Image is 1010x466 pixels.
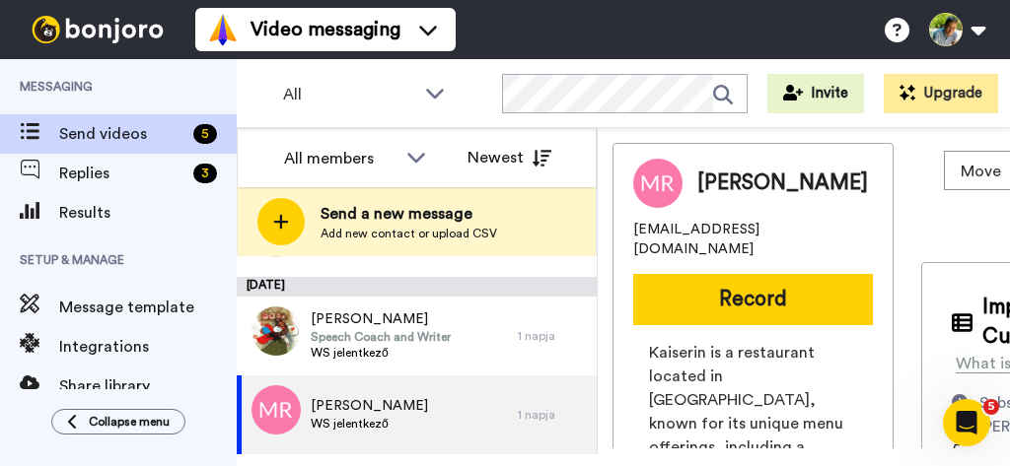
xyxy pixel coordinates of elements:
[633,274,873,325] button: Record
[237,277,597,297] div: [DATE]
[311,345,451,361] span: WS jelentkező
[283,83,415,106] span: All
[321,202,497,226] span: Send a new message
[311,396,428,416] span: [PERSON_NAME]
[59,374,237,398] span: Share library
[884,74,998,113] button: Upgrade
[252,306,301,356] img: 2008040d-eda8-4ea6-a4b4-8f1fbf1cf86b.jpg
[311,416,428,432] span: WS jelentkező
[453,138,566,177] button: Newest
[193,164,217,183] div: 3
[633,159,683,208] img: Image of Mazsola Rádai
[518,407,587,423] div: 1 napja
[943,399,990,446] iframe: Intercom live chat
[983,399,999,415] span: 5
[518,328,587,344] div: 1 napja
[767,74,864,113] button: Invite
[321,226,497,241] span: Add new contact or upload CSV
[251,16,400,43] span: Video messaging
[24,16,172,43] img: bj-logo-header-white.svg
[284,147,397,170] div: All members
[59,335,237,359] span: Integrations
[633,220,873,259] span: [EMAIL_ADDRESS][DOMAIN_NAME]
[311,309,451,329] span: [PERSON_NAME]
[59,296,237,319] span: Message template
[89,414,170,430] span: Collapse menu
[193,124,217,144] div: 5
[311,329,451,345] span: Speech Coach and Writer
[59,162,185,185] span: Replies
[51,409,185,434] button: Collapse menu
[207,14,239,45] img: vm-color.svg
[59,201,237,225] span: Results
[252,385,301,434] img: mr.png
[59,122,185,146] span: Send videos
[697,168,868,198] span: [PERSON_NAME]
